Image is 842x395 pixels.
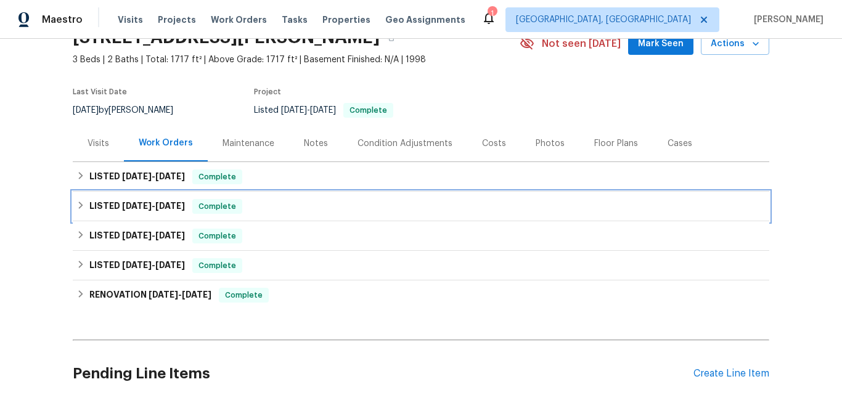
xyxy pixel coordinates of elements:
[122,172,152,181] span: [DATE]
[594,137,638,150] div: Floor Plans
[73,31,380,44] h2: [STREET_ADDRESS][PERSON_NAME]
[155,172,185,181] span: [DATE]
[516,14,691,26] span: [GEOGRAPHIC_DATA], [GEOGRAPHIC_DATA]
[149,290,211,299] span: -
[155,202,185,210] span: [DATE]
[182,290,211,299] span: [DATE]
[73,106,99,115] span: [DATE]
[223,137,274,150] div: Maintenance
[536,137,565,150] div: Photos
[220,289,268,301] span: Complete
[42,14,83,26] span: Maestro
[194,171,241,183] span: Complete
[149,290,178,299] span: [DATE]
[89,258,185,273] h6: LISTED
[122,231,185,240] span: -
[693,368,769,380] div: Create Line Item
[281,106,336,115] span: -
[482,137,506,150] div: Costs
[488,7,496,20] div: 1
[749,14,824,26] span: [PERSON_NAME]
[194,259,241,272] span: Complete
[628,33,693,55] button: Mark Seen
[385,14,465,26] span: Geo Assignments
[122,231,152,240] span: [DATE]
[139,137,193,149] div: Work Orders
[73,88,127,96] span: Last Visit Date
[122,202,185,210] span: -
[542,38,621,50] span: Not seen [DATE]
[122,172,185,181] span: -
[73,162,769,192] div: LISTED [DATE]-[DATE]Complete
[254,88,281,96] span: Project
[358,137,452,150] div: Condition Adjustments
[89,169,185,184] h6: LISTED
[158,14,196,26] span: Projects
[73,221,769,251] div: LISTED [DATE]-[DATE]Complete
[73,280,769,310] div: RENOVATION [DATE]-[DATE]Complete
[711,36,759,52] span: Actions
[701,33,769,55] button: Actions
[118,14,143,26] span: Visits
[668,137,692,150] div: Cases
[304,137,328,150] div: Notes
[282,15,308,24] span: Tasks
[122,202,152,210] span: [DATE]
[89,199,185,214] h6: LISTED
[211,14,267,26] span: Work Orders
[73,192,769,221] div: LISTED [DATE]-[DATE]Complete
[89,229,185,243] h6: LISTED
[88,137,109,150] div: Visits
[638,36,684,52] span: Mark Seen
[155,261,185,269] span: [DATE]
[73,251,769,280] div: LISTED [DATE]-[DATE]Complete
[73,54,520,66] span: 3 Beds | 2 Baths | Total: 1717 ft² | Above Grade: 1717 ft² | Basement Finished: N/A | 1998
[322,14,370,26] span: Properties
[345,107,392,114] span: Complete
[122,261,152,269] span: [DATE]
[73,103,188,118] div: by [PERSON_NAME]
[310,106,336,115] span: [DATE]
[254,106,393,115] span: Listed
[155,231,185,240] span: [DATE]
[89,288,211,303] h6: RENOVATION
[122,261,185,269] span: -
[194,200,241,213] span: Complete
[194,230,241,242] span: Complete
[281,106,307,115] span: [DATE]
